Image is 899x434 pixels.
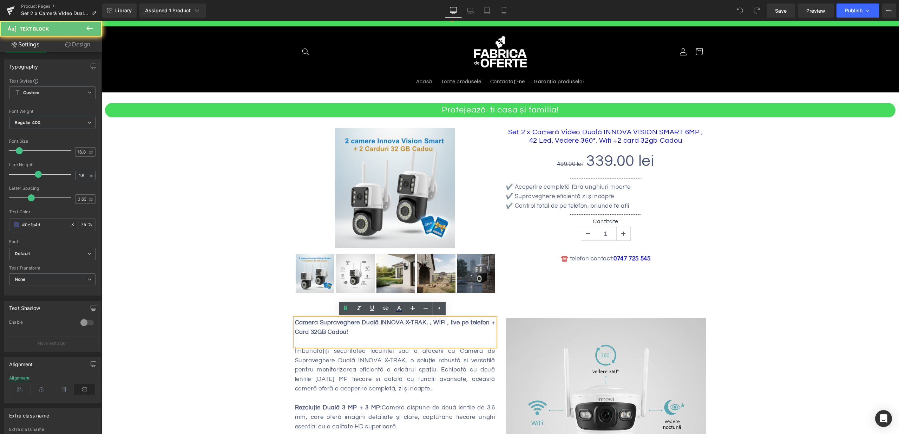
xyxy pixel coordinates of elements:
div: % [78,219,95,231]
b: Camera Supraveghere Duală INNOVA X-TRAK, , WiFi , live pe telefon + Card 32GB Cadou! [193,298,394,314]
input: Color [22,221,67,228]
img: Set 2 x Cameră Video Duală INNOVA VISION SMART 6MP , 42 Led, Vedere 360°, Wifi +2 card 32gb Cadou [194,233,233,272]
span: px [88,197,94,201]
strong: Rezoluție Duală 3 MP + 3 MP: [193,383,280,390]
img: Set 2 x Cameră Video Duală INNOVA VISION SMART 6MP , 42 Led, Vedere 360°, Wifi +2 card 32gb Cadou [356,233,394,272]
a: Design [52,37,103,52]
div: Text Transform [9,266,96,271]
p: ✔️ Supraveghere eficientă zi și noapte [404,171,604,180]
div: Text Color [9,209,96,214]
summary: Căutați [196,22,212,39]
a: Set 2 x Cameră Video Duală INNOVA VISION SMART 6MP , 42 Led, Vedere 360°, Wifi +2 card 32gb Cadou [404,107,604,124]
span: Contactaţi-ne [389,58,424,64]
div: Extra class name [9,409,49,419]
div: Text Styles [9,78,96,84]
a: Desktop [445,4,462,18]
img: Set 2 x Cameră Video Duală INNOVA VISION SMART 6MP , 42 Led, Vedere 360°, Wifi +2 card 32gb Cadou [275,233,314,272]
a: Preview [798,4,834,18]
b: Custom [23,90,39,96]
i: Default [15,251,30,257]
p: More settings [37,340,65,346]
button: Publish [836,4,879,18]
p: ✔️ Acoperire completă fără unghiuri moarte [404,161,604,171]
div: Alignment [9,376,30,381]
div: Open Intercom Messenger [875,410,892,427]
span: Library [115,7,132,14]
div: Alignment [9,357,33,367]
div: Text Shadow [9,301,40,311]
div: Îmbunătățiți securitatea locuinței sau a afacerii cu Camera de Supraveghere Duală INNOVA X-TRAK, ... [193,325,394,373]
p: ✔️ Control total de pe telefon, oriunde te afli [404,180,604,190]
a: Toate produsele [335,53,385,69]
div: Assigned 1 Product [145,7,201,14]
b: None [15,277,26,282]
div: Extra class name [9,427,96,432]
span: Toate produsele [340,58,380,64]
a: Laptop [462,4,479,18]
span: em [88,173,94,178]
a: 0747 725 545 [512,234,549,241]
img: Set 2 x Cameră Video Duală INNOVA VISION SMART 6MP , 42 Led, Vedere 360°, Wifi +2 card 32gb Cadou [315,233,354,272]
span: Acasă [315,58,331,64]
div: Font [9,239,96,244]
div: Font Size [9,139,96,144]
div: Typography [9,60,38,70]
button: More [882,4,896,18]
div: Enable [9,319,73,327]
label: Cantitate [404,197,604,206]
div: Camera dispune de două lentile de 3.6 mm, care oferă imagini detaliate și clare, capturând fiecar... [193,382,394,410]
img: Set 2 x Cameră Video Duală INNOVA VISION SMART 6MP , 42 Led, Vedere 360°, Wifi +2 card 32gb Cadou [235,233,273,272]
span: Set 2 x Cameră Video Duală INNOVA VISION SMART 6MP , 42 Led, Vedere 360°, Wifi +2 card 32gb Cadou [21,11,88,16]
span: Publish [845,8,862,13]
b: Regular 400 [15,120,41,125]
button: Redo [750,4,764,18]
span: Preview [806,7,825,14]
span: Save [775,7,787,14]
a: Tablet [479,4,496,18]
a: Mobile [496,4,512,18]
div: Letter Spacing [9,186,96,191]
button: Undo [733,4,747,18]
span: 339.00 lei [485,126,552,154]
span: 499.00 lei [455,140,481,146]
h2: Protejează-ți casa și familia! [4,82,794,96]
a: New Library [102,4,137,18]
a: Acasă [310,53,335,69]
div: Font Weight [9,109,96,114]
span: Garanția produselor [432,58,483,64]
p: ☎️ telefon contact: [404,233,604,242]
img: Fabricadeoferte [373,15,425,47]
img: Set 2 x Cameră Video Duală INNOVA VISION SMART 6MP , 42 Led, Vedere 360°, Wifi +2 card 32gb Cadou [234,107,354,227]
div: Line Height [9,162,96,167]
a: Contactaţi-ne [384,53,428,69]
span: px [88,150,94,154]
span: Text Block [20,26,49,32]
a: Garanția produselor [428,53,487,69]
a: Product Pages [21,4,102,9]
button: More settings [4,335,100,351]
